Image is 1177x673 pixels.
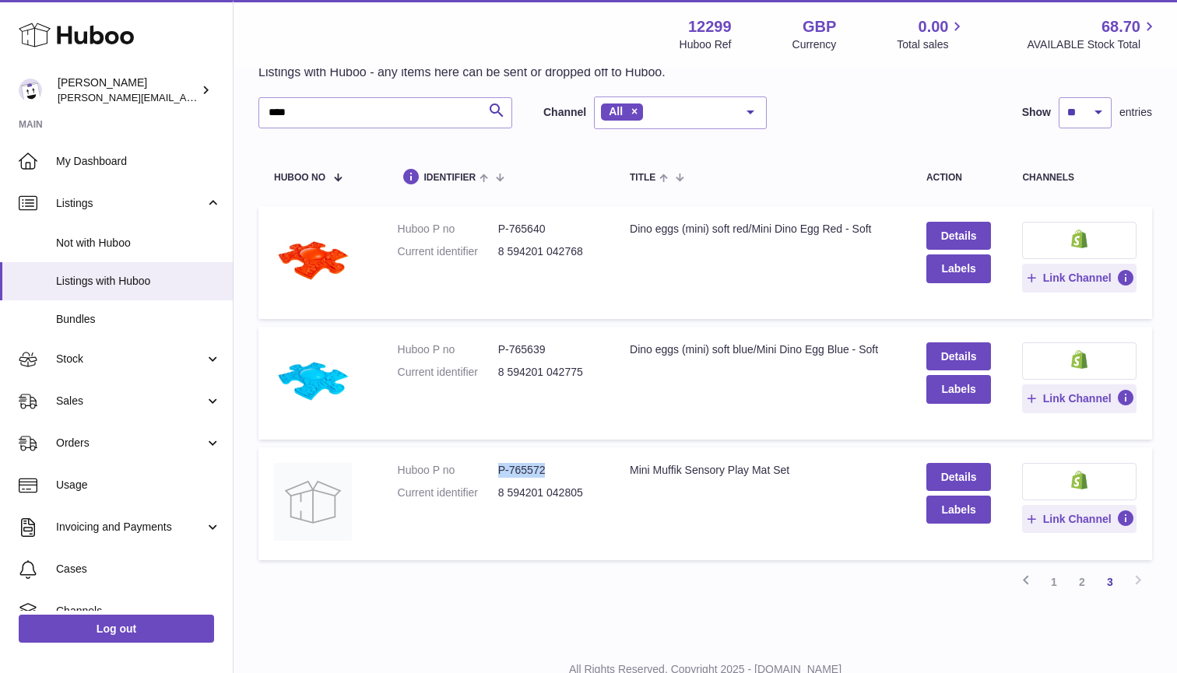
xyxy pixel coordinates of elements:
span: All [609,105,623,117]
div: Dino eggs (mini) soft blue/Mini Dino Egg Blue - Soft [630,342,895,357]
span: Channels [56,604,221,619]
a: 68.70 AVAILABLE Stock Total [1027,16,1158,52]
span: Sales [56,394,205,408]
dt: Huboo P no [398,342,498,357]
a: Log out [19,615,214,643]
div: Huboo Ref [680,37,732,52]
a: 1 [1040,568,1068,596]
strong: GBP [803,16,836,37]
dd: P-765572 [498,463,599,478]
span: AVAILABLE Stock Total [1027,37,1158,52]
span: [PERSON_NAME][EMAIL_ADDRESS][DOMAIN_NAME] [58,91,312,103]
span: Usage [56,478,221,492]
a: 0.00 Total sales [897,16,966,52]
button: Link Channel [1022,264,1137,292]
img: Dino eggs (mini) soft red/Mini Dino Egg Red - Soft [274,222,352,300]
button: Labels [926,254,992,282]
span: Listings with Huboo [56,274,221,289]
span: identifier [424,173,476,183]
a: 2 [1068,568,1096,596]
span: title [630,173,655,183]
p: Listings with Huboo - any items here can be sent or dropped off to Huboo. [258,64,666,81]
div: [PERSON_NAME] [58,75,198,105]
span: Not with Huboo [56,236,221,251]
div: action [926,173,992,183]
span: Link Channel [1043,391,1112,405]
span: 68.70 [1101,16,1140,37]
img: shopify-small.png [1071,350,1087,369]
img: shopify-small.png [1071,471,1087,489]
a: Details [926,342,992,370]
span: Stock [56,352,205,366]
span: Invoicing and Payments [56,520,205,535]
a: 3 [1096,568,1124,596]
dt: Current identifier [398,485,498,500]
dt: Huboo P no [398,463,498,478]
a: Details [926,463,992,491]
dd: 8 594201 042775 [498,365,599,380]
span: Bundles [56,312,221,327]
button: Link Channel [1022,384,1137,412]
img: anthony@happyfeetplaymats.co.uk [19,79,42,102]
dt: Current identifier [398,365,498,380]
img: Dino eggs (mini) soft blue/Mini Dino Egg Blue - Soft [274,342,352,420]
div: Mini Muffik Sensory Play Mat Set [630,463,895,478]
div: Dino eggs (mini) soft red/Mini Dino Egg Red - Soft [630,222,895,237]
span: Cases [56,562,221,577]
strong: 12299 [688,16,732,37]
button: Labels [926,375,992,403]
span: Huboo no [274,173,325,183]
span: Total sales [897,37,966,52]
dd: 8 594201 042768 [498,244,599,259]
dd: P-765640 [498,222,599,237]
span: entries [1119,105,1152,120]
span: 0.00 [919,16,949,37]
dt: Current identifier [398,244,498,259]
span: My Dashboard [56,154,221,169]
dd: 8 594201 042805 [498,485,599,500]
span: Orders [56,436,205,450]
div: Currency [792,37,837,52]
div: channels [1022,173,1137,183]
dd: P-765639 [498,342,599,357]
button: Labels [926,496,992,524]
dt: Huboo P no [398,222,498,237]
button: Link Channel [1022,505,1137,533]
img: Mini Muffik Sensory Play Mat Set [274,463,352,541]
span: Listings [56,196,205,211]
a: Details [926,222,992,250]
label: Show [1022,105,1051,120]
label: Channel [543,105,586,120]
img: shopify-small.png [1071,230,1087,248]
span: Link Channel [1043,512,1112,526]
span: Link Channel [1043,271,1112,285]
